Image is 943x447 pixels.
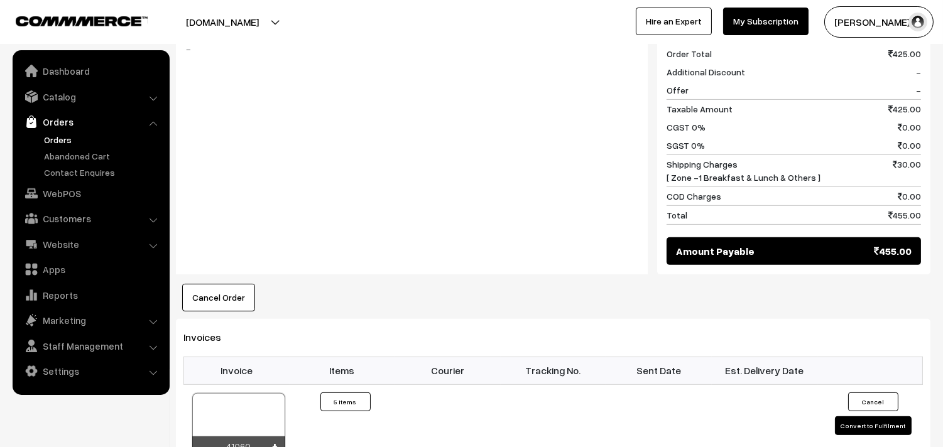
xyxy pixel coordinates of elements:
[712,357,817,384] th: Est. Delivery Date
[835,416,912,435] button: Convert to Fulfilment
[606,357,712,384] th: Sent Date
[16,182,165,205] a: WebPOS
[16,60,165,82] a: Dashboard
[888,102,921,116] span: 425.00
[898,139,921,152] span: 0.00
[667,83,689,97] span: Offer
[893,158,921,184] span: 30.00
[874,244,912,259] span: 455.00
[667,158,820,184] span: Shipping Charges [ Zone -1 Breakfast & Lunch & Others ]
[888,47,921,60] span: 425.00
[824,6,934,38] button: [PERSON_NAME] s…
[667,208,687,222] span: Total
[898,190,921,203] span: 0.00
[290,357,395,384] th: Items
[16,335,165,357] a: Staff Management
[898,121,921,134] span: 0.00
[16,284,165,306] a: Reports
[183,331,236,343] span: Invoices
[16,110,165,133] a: Orders
[501,357,606,384] th: Tracking No.
[667,65,745,78] span: Additional Discount
[41,133,165,146] a: Orders
[320,392,371,411] button: 5 Items
[848,392,898,411] button: Cancel
[16,13,126,28] a: COMMMERCE
[16,309,165,331] a: Marketing
[395,357,501,384] th: Courier
[676,244,755,259] span: Amount Payable
[667,190,721,203] span: COD Charges
[184,357,290,384] th: Invoice
[41,149,165,163] a: Abandoned Cart
[41,166,165,179] a: Contact Enquires
[16,16,148,26] img: COMMMERCE
[916,83,921,97] span: -
[667,139,705,152] span: SGST 0%
[185,41,638,57] blockquote: -
[908,13,927,31] img: user
[16,233,165,256] a: Website
[16,258,165,281] a: Apps
[667,102,733,116] span: Taxable Amount
[916,65,921,78] span: -
[182,284,255,311] button: Cancel Order
[16,207,165,230] a: Customers
[723,8,809,35] a: My Subscription
[16,85,165,108] a: Catalog
[667,47,712,60] span: Order Total
[667,121,706,134] span: CGST 0%
[142,6,303,38] button: [DOMAIN_NAME]
[16,360,165,382] a: Settings
[888,208,921,222] span: 455.00
[636,8,712,35] a: Hire an Expert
